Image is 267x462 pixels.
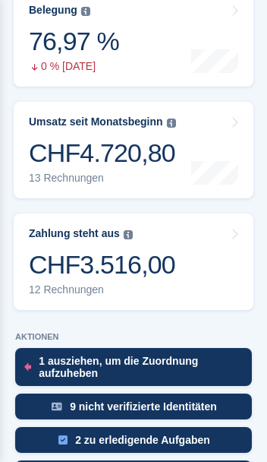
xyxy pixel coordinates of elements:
[81,7,90,16] img: icon-info-grey-7440780725fd019a000dd9b08b2336e03edf1995a4989e88bcd33f0948082b44.svg
[29,4,77,17] div: Belegung
[29,249,175,280] div: CHF3.516,00
[15,348,252,394] a: 1 ausziehen, um die Zuordnung aufzuheben
[29,172,176,185] div: 13 Rechnungen
[14,102,253,198] a: Umsatz seit Monatsbeginn CHF4.720,80 13 Rechnungen
[15,332,252,342] p: AKTIONEN
[24,362,31,371] img: move_outs_to_deallocate_icon-f764333ba52eb49d3ac5e1228854f67142a1ed5810a6f6cc68b1a99e826820c5.svg
[39,355,244,379] div: 1 ausziehen, um die Zuordnung aufzuheben
[29,26,119,57] div: 76,97 %
[70,400,217,413] div: 9 nicht verifizierte Identitäten
[15,394,252,427] a: 9 nicht verifizierte Identitäten
[58,435,68,445] img: task-75834270c22a3079a89374b754ae025e5fb1db73e45f91037f5363f120a921f8.svg
[15,427,252,460] a: 2 zu erledigende Aufgaben
[29,283,175,296] div: 12 Rechnungen
[29,115,163,128] div: Umsatz seit Monatsbeginn
[167,119,176,128] img: icon-info-grey-7440780725fd019a000dd9b08b2336e03edf1995a4989e88bcd33f0948082b44.svg
[29,60,119,73] div: 0 % [DATE]
[52,402,62,411] img: verify_identity-adf6edd0f0f0b5bbfe63781bf79b02c33cf7c696d77639b501bdc392416b5a36.svg
[124,230,133,239] img: icon-info-grey-7440780725fd019a000dd9b08b2336e03edf1995a4989e88bcd33f0948082b44.svg
[29,227,120,240] div: Zahlung steht aus
[75,434,210,446] div: 2 zu erledigende Aufgaben
[14,214,253,310] a: Zahlung steht aus CHF3.516,00 12 Rechnungen
[29,138,176,169] div: CHF4.720,80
